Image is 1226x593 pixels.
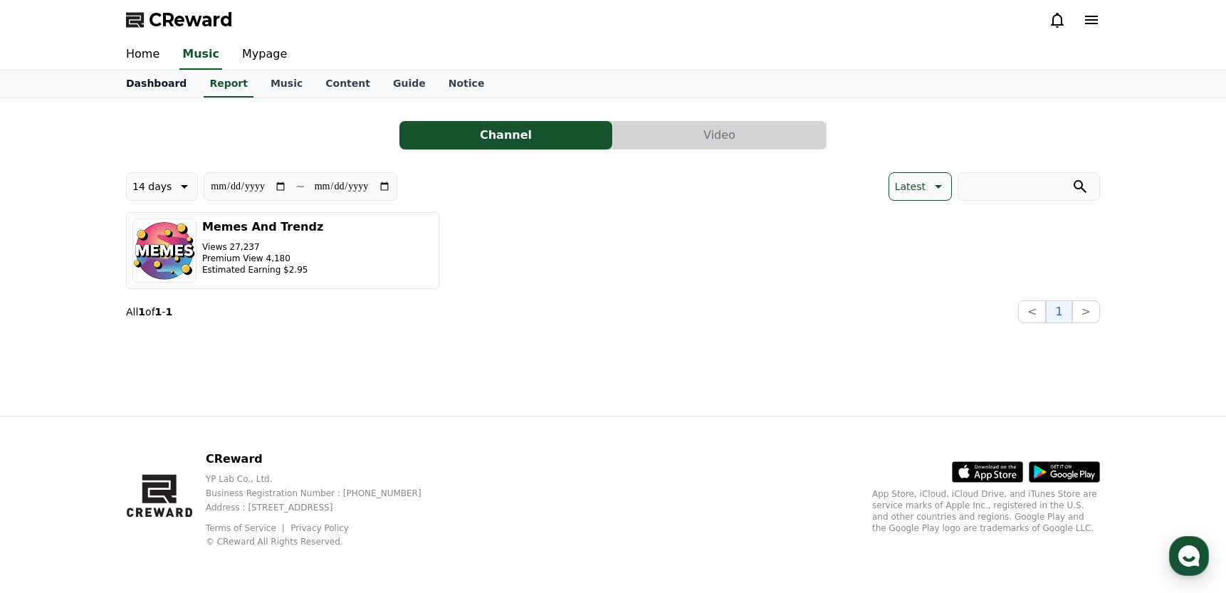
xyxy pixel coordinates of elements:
[1046,300,1072,323] button: 1
[202,219,323,236] h3: Memes And Trendz
[155,306,162,318] strong: 1
[4,451,94,487] a: Home
[231,40,298,70] a: Mypage
[206,451,444,468] p: CReward
[290,523,349,533] a: Privacy Policy
[165,306,172,318] strong: 1
[202,264,323,275] p: Estimated Earning $2.95
[206,523,287,533] a: Terms of Service
[132,177,172,196] p: 14 days
[206,488,444,499] p: Business Registration Number : [PHONE_NUMBER]
[126,212,439,289] button: Memes And Trendz Views 27,237 Premium View 4,180 Estimated Earning $2.95
[211,473,246,484] span: Settings
[36,473,61,484] span: Home
[259,70,314,98] a: Music
[613,121,826,149] button: Video
[115,70,198,98] a: Dashboard
[314,70,382,98] a: Content
[179,40,222,70] a: Music
[872,488,1100,534] p: App Store, iCloud, iCloud Drive, and iTunes Store are service marks of Apple Inc., registered in ...
[1018,300,1046,323] button: <
[895,177,926,196] p: Latest
[1072,300,1100,323] button: >
[184,451,273,487] a: Settings
[118,473,160,485] span: Messages
[613,121,827,149] a: Video
[437,70,496,98] a: Notice
[206,473,444,485] p: YP Lab Co., Ltd.
[132,219,197,283] img: Memes And Trendz
[204,70,253,98] a: Report
[94,451,184,487] a: Messages
[126,305,172,319] p: All of -
[889,172,952,201] button: Latest
[382,70,437,98] a: Guide
[202,241,323,253] p: Views 27,237
[399,121,612,149] button: Channel
[202,253,323,264] p: Premium View 4,180
[126,172,198,201] button: 14 days
[206,502,444,513] p: Address : [STREET_ADDRESS]
[295,178,305,195] p: ~
[399,121,613,149] a: Channel
[206,536,444,547] p: © CReward All Rights Reserved.
[149,9,233,31] span: CReward
[138,306,145,318] strong: 1
[126,9,233,31] a: CReward
[115,40,171,70] a: Home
